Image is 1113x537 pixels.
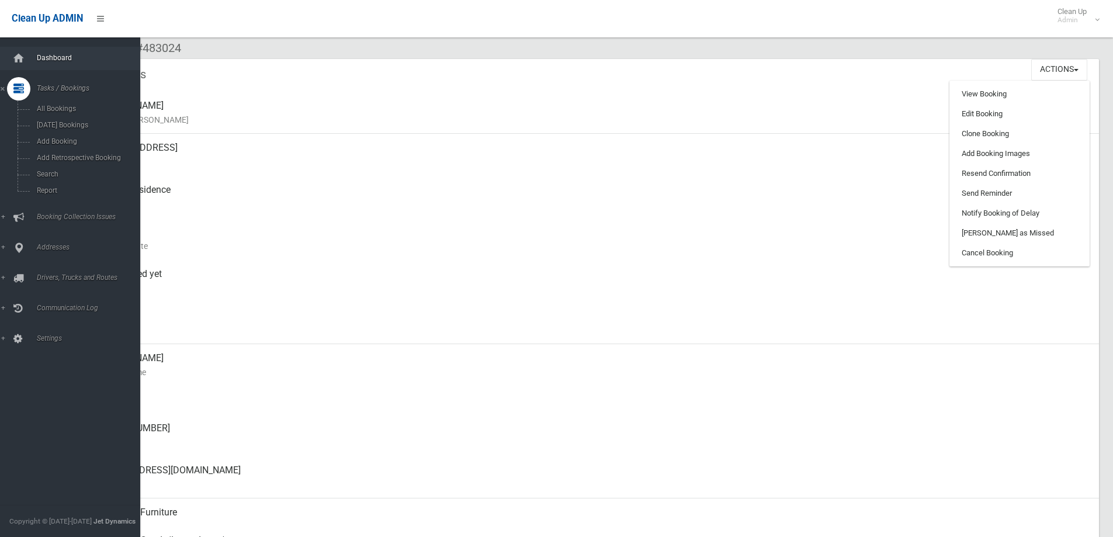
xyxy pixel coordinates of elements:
a: Resend Confirmation [950,164,1089,183]
div: Not collected yet [93,260,1090,302]
span: All Bookings [33,105,139,113]
span: Booking Collection Issues [33,213,149,221]
strong: Jet Dynamics [93,517,136,525]
small: Mobile [93,393,1090,407]
span: Clean Up [1052,7,1098,25]
span: Tasks / Bookings [33,84,149,92]
span: Add Retrospective Booking [33,154,139,162]
div: [EMAIL_ADDRESS][DOMAIN_NAME] [93,456,1090,498]
button: Actions [1031,59,1087,81]
small: Collected At [93,281,1090,295]
a: [PERSON_NAME] as Missed [950,223,1089,243]
div: [STREET_ADDRESS] [93,134,1090,176]
a: Send Reminder [950,183,1089,203]
a: Clone Booking [950,124,1089,144]
span: Clean Up ADMIN [12,13,83,24]
a: Add Booking Images [950,144,1089,164]
small: Admin [1057,16,1087,25]
a: Edit Booking [950,104,1089,124]
span: Communication Log [33,304,149,312]
span: Settings [33,334,149,342]
small: Address [93,155,1090,169]
div: [PHONE_NUMBER] [93,414,1090,456]
a: Cancel Booking [950,243,1089,263]
small: Pickup Point [93,197,1090,211]
span: Report [33,186,139,195]
div: [PERSON_NAME] [93,344,1090,386]
a: Notify Booking of Delay [950,203,1089,223]
div: Front of Residence [93,176,1090,218]
div: [DATE] [93,302,1090,344]
span: Addresses [33,243,149,251]
small: Landline [93,435,1090,449]
div: [DATE] [93,218,1090,260]
small: Collection Date [93,239,1090,253]
a: [EMAIL_ADDRESS][DOMAIN_NAME]Email [51,456,1099,498]
a: View Booking [950,84,1089,104]
span: [DATE] Bookings [33,121,139,129]
small: Contact Name [93,365,1090,379]
span: Dashboard [33,54,149,62]
span: Drivers, Trucks and Routes [33,273,149,282]
li: #483024 [127,37,181,59]
span: Copyright © [DATE]-[DATE] [9,517,92,525]
span: Add Booking [33,137,139,145]
small: Name of [PERSON_NAME] [93,113,1090,127]
span: Search [33,170,139,178]
small: Email [93,477,1090,491]
small: Zone [93,323,1090,337]
div: [PERSON_NAME] [93,92,1090,134]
